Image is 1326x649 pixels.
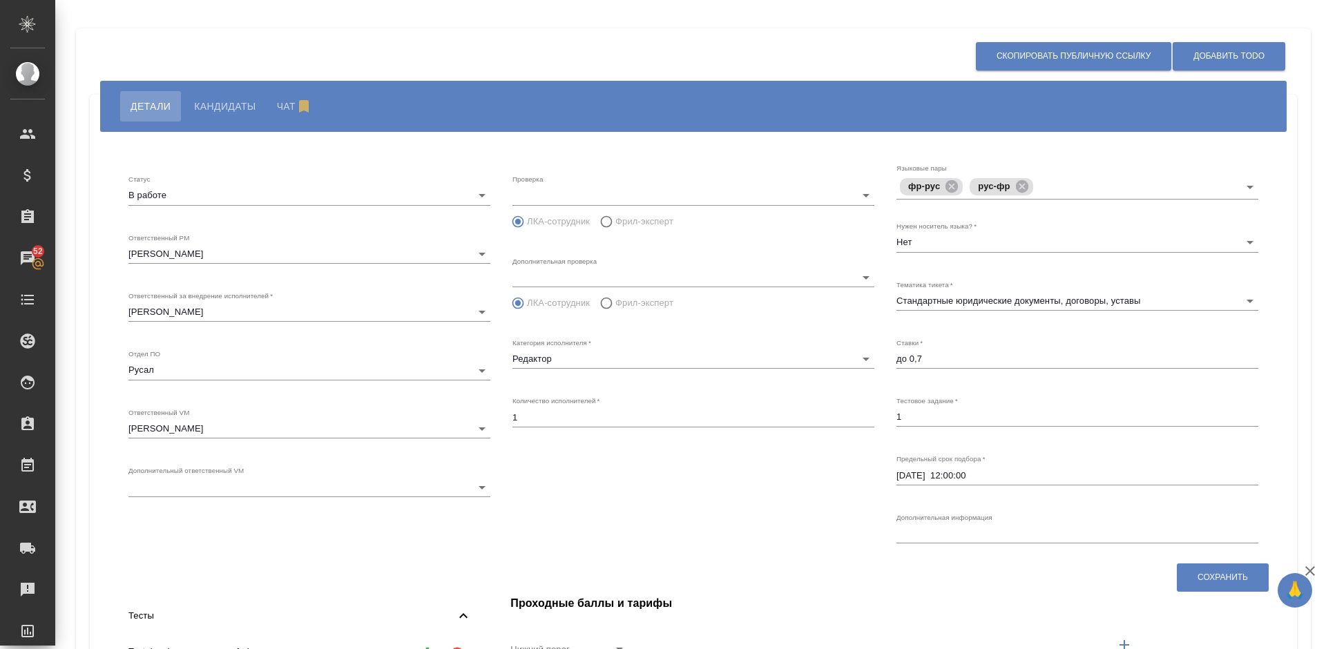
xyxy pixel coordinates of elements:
[900,178,963,195] div: фр-рус
[997,50,1151,62] span: Скопировать публичную ссылку
[512,340,591,347] label: Категория исполнителя
[131,98,171,115] span: Детали
[896,165,947,172] label: Языковые пары
[976,42,1171,70] button: Скопировать публичную ссылку
[128,234,189,241] label: Ответственный PM
[128,409,189,416] label: Ответственный VM
[970,181,1018,191] span: рус-фр
[1198,572,1248,583] span: Сохранить
[128,244,490,264] div: [PERSON_NAME]
[510,595,1269,612] h4: Проходные баллы и тарифы
[970,178,1032,195] div: рус-фр
[896,281,953,288] label: Тематика тикета
[1177,563,1269,592] button: Сохранить
[896,411,1258,422] textarea: 1
[1193,50,1265,62] span: Добавить ToDo
[896,223,977,230] label: Нужен носитель языка?
[128,609,455,623] span: Тесты
[896,514,992,521] label: Дополнительная информация
[896,456,986,463] label: Предельный срок подбора
[615,296,673,310] span: Фрил-эксперт
[128,293,273,300] label: Ответственный за внедрение исполнителей
[3,241,52,275] a: 52
[512,176,543,183] label: Проверка
[128,176,150,183] label: Статус
[615,215,673,229] span: Фрил-эксперт
[128,419,490,438] div: [PERSON_NAME]
[1283,576,1307,605] span: 🙏
[1278,573,1312,608] button: 🙏
[296,98,312,115] svg: Отписаться
[512,349,874,369] div: Редактор
[128,351,160,358] label: Отдел ПО
[900,181,948,191] span: фр-рус
[896,340,923,347] label: Ставки
[527,296,590,310] span: ЛКА-сотрудник
[896,398,958,405] label: Тестовое задание
[1240,177,1260,197] button: Open
[128,302,490,322] div: [PERSON_NAME]
[1173,42,1285,70] button: Добавить ToDo
[512,398,599,405] label: Количество исполнителей
[117,601,483,631] div: Тесты
[512,258,597,264] label: Дополнительная проверка
[25,244,51,258] span: 52
[128,360,490,380] div: Русал
[896,233,1258,252] div: Нет
[128,467,244,474] label: Дополнительный ответственный VM
[128,186,490,205] div: В работе
[194,98,256,115] span: Кандидаты
[277,98,316,115] span: Чат
[896,291,1258,311] div: Стандартные юридические документы, договоры, уставы
[527,215,590,229] span: ЛКА-сотрудник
